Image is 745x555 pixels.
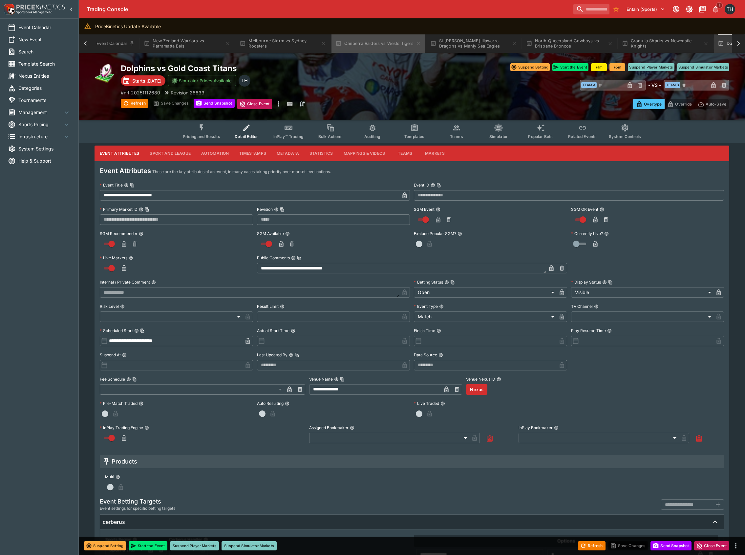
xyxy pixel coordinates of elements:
h6: cerberus [103,519,125,525]
button: Assign to Me [484,433,496,445]
button: North Queensland Cowboys vs Brisbane Broncos [522,34,617,53]
button: Public CommentsCopy To Clipboard [291,256,296,260]
h5: Event Betting Targets [100,498,175,505]
button: No Bookmarks [611,4,621,14]
button: Event IDCopy To Clipboard [431,183,435,188]
button: Exclude Popular SGM? [458,231,462,236]
span: InPlay™ Trading [273,134,304,139]
p: Event Title [100,182,123,188]
button: Start the Event [129,541,167,550]
button: Suspend Simulator Markets [677,63,730,71]
button: Teams [390,146,420,161]
h4: Event Attributes [100,167,151,175]
div: PriceKinetics Update Available [95,20,161,32]
button: Copy To Clipboard [450,280,455,285]
button: Cronulla Sharks vs Newcastle Knights [618,34,713,53]
div: Event type filters [178,120,646,143]
img: Sportsbook Management [16,11,52,14]
p: InPlay Bookmaker [519,425,553,430]
button: Suspend Player Markets [628,63,674,71]
p: SGM Recommender [100,231,138,236]
span: Help & Support [18,157,71,164]
button: Assigned Bookmaker [350,426,354,430]
button: RevisionCopy To Clipboard [274,207,279,212]
button: +5m [609,63,625,71]
button: Toggle light/dark mode [683,3,695,15]
button: Copy To Clipboard [608,280,613,285]
p: Display Status [571,279,601,285]
button: InPlay Trading Engine [144,426,149,430]
p: Fee Schedule [100,376,125,382]
div: Start From [633,99,729,109]
h2: Copy To Clipboard [121,63,425,73]
input: search [573,4,609,14]
div: Open [414,287,557,298]
p: SGM Available [257,231,284,236]
button: Suspend At [122,353,127,357]
button: Suspend Betting [510,63,550,71]
span: Event Calendar [18,24,71,31]
p: Live Traded [414,401,439,406]
span: Pricing and Results [183,134,220,139]
p: SGM OR Event [571,207,598,212]
button: Result Limit [280,304,285,309]
p: Overtype [644,101,662,108]
span: Nexus Entities [18,72,71,79]
p: Primary Market ID [100,207,138,212]
button: Copy To Clipboard [436,183,441,188]
span: Sports Pricing [18,121,63,128]
p: Last Updated By [257,352,287,358]
span: Related Events [568,134,597,139]
button: Refresh [121,99,148,108]
button: Copy To Clipboard [297,256,302,260]
button: Suspend Betting [84,541,126,550]
span: Bulk Actions [318,134,343,139]
p: Betting Status [414,279,443,285]
button: Event Attributes [95,146,144,161]
button: Mappings & Videos [338,146,391,161]
button: +1m [591,63,607,71]
p: Revision 28833 [171,89,204,96]
button: Metadata [271,146,304,161]
button: Close Event [694,541,729,550]
button: Live Markets [129,256,133,260]
button: Event Calendar [93,34,138,53]
button: Copy To Clipboard [280,207,285,212]
p: Auto-Save [706,101,726,108]
p: Pre-Match Traded [100,401,138,406]
span: New Event [18,36,71,43]
p: SGM Event [414,207,435,212]
button: Multi [116,475,120,479]
button: Copy To Clipboard [340,377,345,382]
button: Data Source [438,353,443,357]
span: Auditing [364,134,380,139]
span: Team B [665,82,680,88]
span: Popular Bets [528,134,553,139]
p: Internal / Private Comment [100,279,150,285]
button: Notifications [710,3,721,15]
img: PriceKinetics [16,5,65,10]
span: System Controls [609,134,641,139]
p: Risk Level [100,304,119,309]
span: Event settings for specific betting targets [100,505,175,512]
p: Scheduled Start [100,328,133,333]
button: Documentation [696,3,708,15]
button: Actual Start Time [291,328,295,333]
div: Trading Console [87,6,571,13]
p: Suspend At [100,352,121,358]
p: Starts [DATE] [132,77,161,84]
button: Copy To Clipboard [140,328,145,333]
button: New Zealand Warriors vs Parramatta Eels [140,34,234,53]
span: Teams [450,134,463,139]
button: Suspend Simulator Markets [222,541,277,550]
p: Assigned Bookmaker [309,425,349,430]
button: Primary Market IDCopy To Clipboard [139,207,143,212]
span: Template Search [18,60,71,67]
button: St [PERSON_NAME] Illawarra Dragons vs Manly Sea Eagles [426,34,521,53]
button: Send Snapshot [194,99,235,108]
p: Data Source [414,352,437,358]
button: Currently Live? [604,231,609,236]
p: Override [675,101,692,108]
span: Management [18,109,63,116]
p: Public Comments [257,255,290,261]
